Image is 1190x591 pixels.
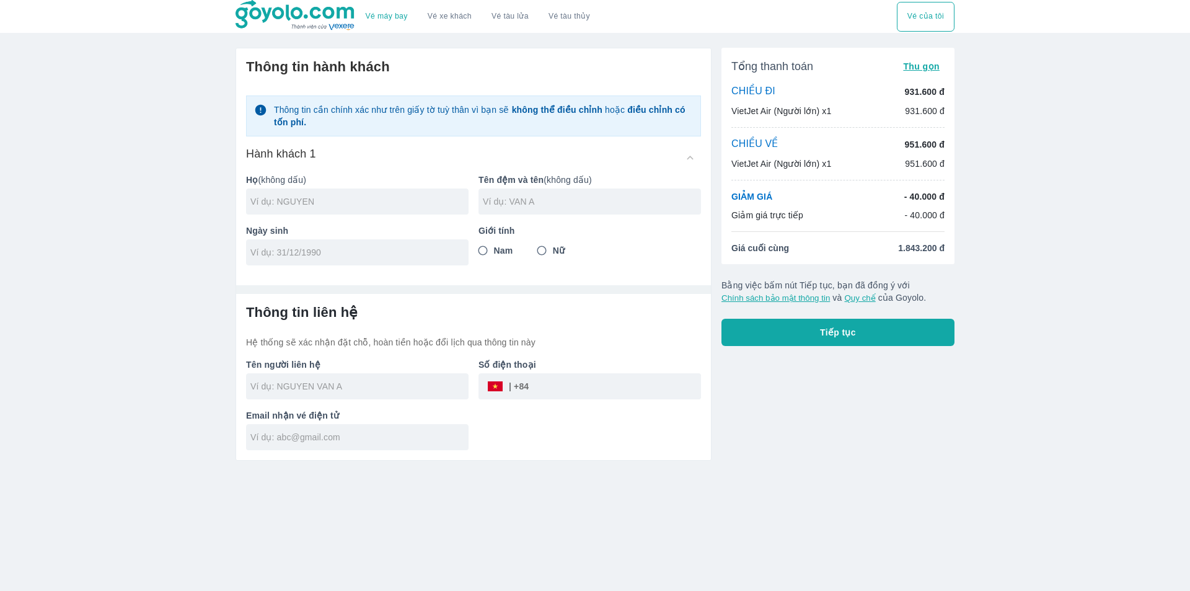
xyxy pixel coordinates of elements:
[246,304,701,321] h6: Thông tin liên hệ
[246,175,258,185] b: Họ
[905,138,945,151] p: 951.600 đ
[905,86,945,98] p: 931.600 đ
[731,105,831,117] p: VietJet Air (Người lớn) x1
[539,2,600,32] button: Vé tàu thủy
[731,59,813,74] span: Tổng thanh toán
[898,58,945,75] button: Thu gọn
[478,224,701,237] p: Giới tính
[366,12,408,21] a: Vé máy bay
[820,326,856,339] span: Tiếp tục
[731,242,789,254] span: Giá cuối cùng
[250,195,469,208] input: Ví dụ: NGUYEN
[904,190,945,203] p: - 40.000 đ
[512,105,602,115] strong: không thể điều chỉnh
[246,58,701,76] h6: Thông tin hành khách
[897,2,954,32] button: Vé của tôi
[250,380,469,393] input: Ví dụ: NGUYEN VAN A
[904,209,945,221] p: - 40.000 đ
[731,158,831,170] p: VietJet Air (Người lớn) x1
[731,85,775,99] p: CHIỀU ĐI
[897,2,954,32] div: choose transportation mode
[478,360,536,370] b: Số điện thoại
[246,146,316,161] h6: Hành khách 1
[250,431,469,443] input: Ví dụ: abc@gmail.com
[246,360,320,370] b: Tên người liên hệ
[246,411,339,420] b: Email nhận vé điện tử
[731,190,772,203] p: GIẢM GIÁ
[905,158,945,170] p: 951.600 đ
[731,209,803,221] p: Giảm giá trực tiếp
[250,246,456,259] input: Ví dụ: 31/12/1990
[898,242,945,254] span: 1.843.200 đ
[844,293,875,303] button: Quy chế
[494,244,513,257] span: Nam
[356,2,600,32] div: choose transportation mode
[246,224,469,237] p: Ngày sinh
[905,105,945,117] p: 931.600 đ
[428,12,472,21] a: Vé xe khách
[553,244,565,257] span: Nữ
[482,2,539,32] a: Vé tàu lửa
[483,195,701,208] input: Ví dụ: VAN A
[731,138,778,151] p: CHIỀU VỀ
[478,174,701,186] p: (không dấu)
[274,104,693,128] p: Thông tin cần chính xác như trên giấy tờ tuỳ thân vì bạn sẽ hoặc
[246,336,701,349] p: Hệ thống sẽ xác nhận đặt chỗ, hoàn tiền hoặc đổi lịch qua thông tin này
[721,319,954,346] button: Tiếp tục
[246,174,469,186] p: (không dấu)
[903,61,940,71] span: Thu gọn
[721,293,830,303] button: Chính sách bảo mật thông tin
[721,279,954,304] p: Bằng việc bấm nút Tiếp tục, bạn đã đồng ý với và của Goyolo.
[478,175,544,185] b: Tên đệm và tên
